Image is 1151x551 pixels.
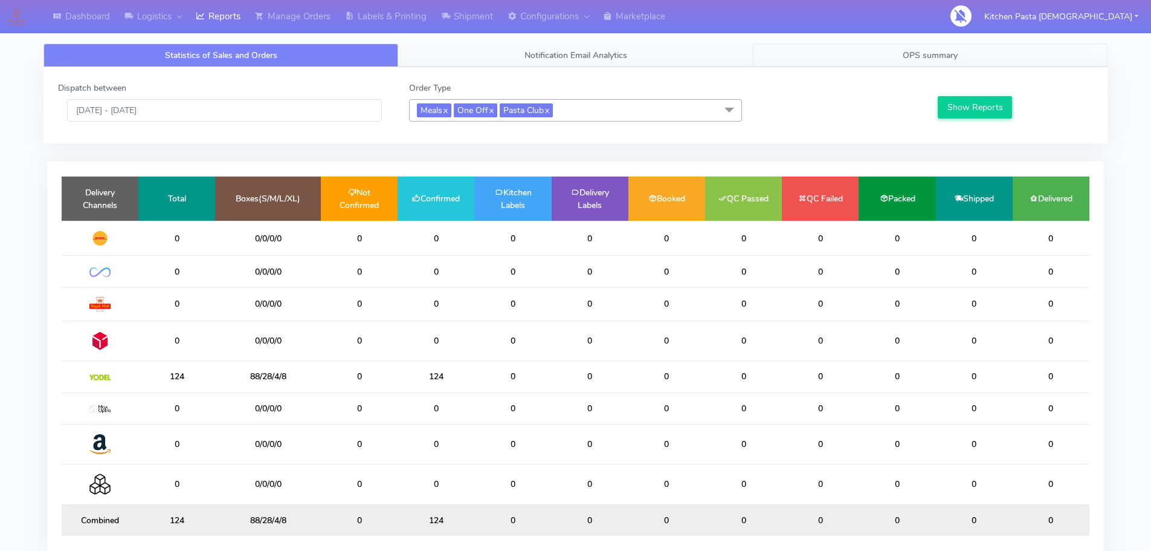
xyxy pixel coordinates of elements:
td: 0 [1013,321,1089,360]
td: 0 [138,424,215,464]
ul: Tabs [44,44,1107,67]
img: MaxOptra [89,405,111,414]
td: 0 [705,287,782,321]
td: 0 [628,504,705,536]
span: Meals [417,103,451,117]
td: 0 [138,287,215,321]
td: 0 [782,393,859,424]
td: 0 [398,424,474,464]
img: OnFleet [89,267,111,278]
a: x [544,103,549,116]
td: 0 [705,424,782,464]
td: Boxes(S/M/L/XL) [215,177,321,221]
td: 0 [1013,287,1089,321]
td: 0 [552,256,628,287]
td: 124 [398,361,474,393]
td: Booked [628,177,705,221]
td: 88/28/4/8 [215,504,321,536]
td: 124 [138,361,215,393]
td: 0 [628,321,705,360]
td: 0 [936,256,1013,287]
td: 0 [398,256,474,287]
td: 0 [1013,221,1089,256]
td: 0 [474,361,551,393]
td: 0 [628,393,705,424]
td: 0 [859,465,935,504]
td: 0 [552,287,628,321]
td: 0 [859,287,935,321]
td: QC Failed [782,177,859,221]
a: x [488,103,494,116]
label: Dispatch between [58,82,126,94]
td: 0 [782,424,859,464]
td: 0 [552,221,628,256]
img: Royal Mail [89,297,111,311]
td: 0 [321,465,398,504]
td: 0 [474,256,551,287]
td: 0 [138,393,215,424]
td: 0 [936,321,1013,360]
td: 0 [321,256,398,287]
td: 0 [628,465,705,504]
td: 88/28/4/8 [215,361,321,393]
td: 0 [705,465,782,504]
td: 0 [1013,504,1089,536]
td: 0 [859,504,935,536]
td: 0 [321,221,398,256]
span: Statistics of Sales and Orders [165,50,277,61]
td: 0 [859,321,935,360]
td: Combined [62,504,138,536]
td: 0 [398,321,474,360]
img: Collection [89,474,111,495]
td: 0 [321,393,398,424]
td: 0 [628,287,705,321]
td: 0 [552,393,628,424]
td: 0 [474,465,551,504]
input: Pick the Daterange [67,99,382,122]
td: 0 [321,424,398,464]
td: 0 [321,321,398,360]
td: Delivery Channels [62,177,138,221]
td: Delivery Labels [552,177,628,221]
td: 0 [474,221,551,256]
td: 0 [936,393,1013,424]
td: 0 [936,361,1013,393]
td: 0 [782,287,859,321]
td: Packed [859,177,935,221]
td: 0 [936,424,1013,464]
td: 0/0/0/0 [215,424,321,464]
td: 124 [138,504,215,536]
td: 0 [552,321,628,360]
span: OPS summary [903,50,958,61]
td: 0/0/0/0 [215,393,321,424]
td: 0 [138,256,215,287]
td: 0 [398,287,474,321]
td: 0 [1013,361,1089,393]
td: 0 [474,321,551,360]
td: 0 [859,361,935,393]
td: 0 [705,393,782,424]
img: DHL [89,230,111,246]
td: Total [138,177,215,221]
td: 0 [474,287,551,321]
img: DPD [89,330,111,351]
td: 0 [474,504,551,536]
td: 0 [782,504,859,536]
td: 0 [552,361,628,393]
td: 0 [552,504,628,536]
span: Pasta Club [500,103,553,117]
td: Shipped [936,177,1013,221]
td: 0 [552,465,628,504]
td: 0 [1013,424,1089,464]
td: 124 [398,504,474,536]
td: 0 [782,256,859,287]
td: 0 [936,221,1013,256]
td: 0 [705,504,782,536]
td: 0/0/0/0 [215,221,321,256]
td: 0 [1013,465,1089,504]
td: 0 [782,221,859,256]
label: Order Type [409,82,451,94]
td: 0 [398,393,474,424]
td: 0 [1013,393,1089,424]
td: 0 [628,361,705,393]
